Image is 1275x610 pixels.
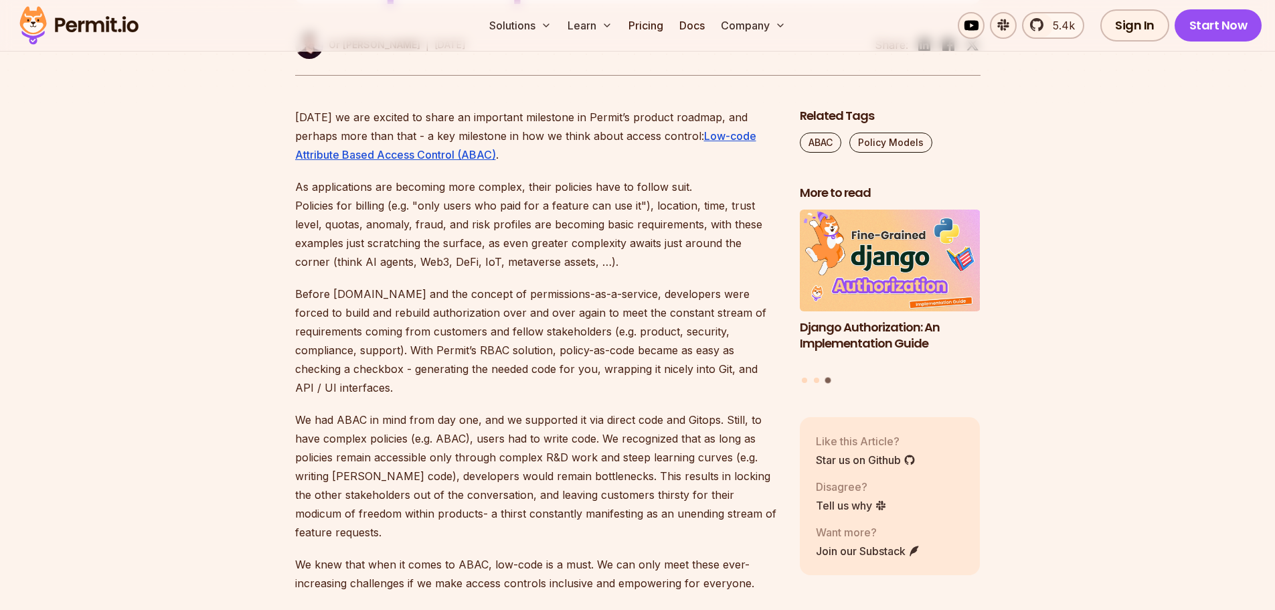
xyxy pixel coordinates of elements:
p: Want more? [816,524,920,540]
p: [DATE] we are excited to share an important milestone in Permit’s product roadmap, and perhaps mo... [295,108,778,164]
h2: Related Tags [800,108,981,125]
a: Start Now [1175,9,1262,42]
h3: Django Authorization: An Implementation Guide [800,319,981,353]
a: Sign In [1100,9,1169,42]
a: ABAC [800,133,841,153]
button: Learn [562,12,618,39]
a: Django Authorization: An Implementation GuideDjango Authorization: An Implementation Guide [800,210,981,369]
button: Go to slide 2 [814,378,819,383]
div: Posts [800,210,981,385]
p: We had ABAC in mind from day one, and we supported it via direct code and Gitops. Still, to have ... [295,410,778,542]
p: Like this Article? [816,433,916,449]
a: Pricing [623,12,669,39]
button: Go to slide 1 [802,378,807,383]
a: Docs [674,12,710,39]
p: Before [DOMAIN_NAME] and the concept of permissions-as-a-service, developers were forced to build... [295,285,778,397]
a: Join our Substack [816,543,920,559]
button: Solutions [484,12,557,39]
img: Django Authorization: An Implementation Guide [800,210,981,311]
a: 5.4k [1022,12,1084,39]
p: As applications are becoming more complex, their policies have to follow suit. Policies for billi... [295,177,778,271]
a: Policy Models [849,133,932,153]
img: Permit logo [13,3,145,48]
p: We knew that when it comes to ABAC, low-code is a must. We can only meet these ever-increasing ch... [295,555,778,593]
span: 5.4k [1045,17,1075,33]
button: Company [715,12,791,39]
button: Go to slide 3 [825,377,831,383]
a: Tell us why [816,498,887,514]
p: Disagree? [816,479,887,495]
h2: More to read [800,185,981,202]
li: 3 of 3 [800,210,981,369]
a: Star us on Github [816,452,916,468]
